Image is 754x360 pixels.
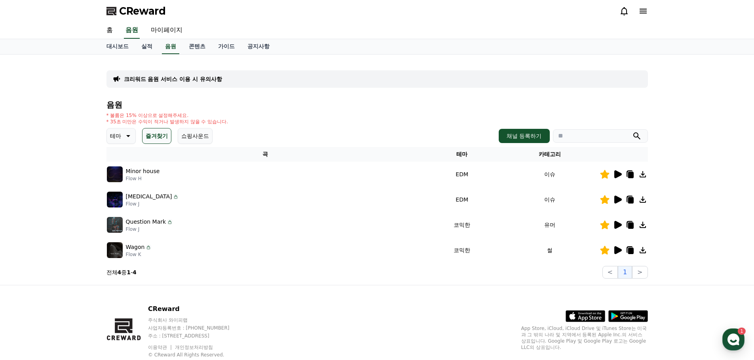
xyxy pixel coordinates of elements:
p: Wagon [126,243,145,251]
p: * 35초 미만은 수익이 적거나 발생하지 않을 수 있습니다. [106,119,228,125]
img: music [107,192,123,207]
button: 즐겨찾기 [142,128,171,144]
a: 가이드 [212,39,241,54]
a: 대시보드 [100,39,135,54]
th: 테마 [424,147,500,162]
p: Minor house [126,167,160,175]
strong: 4 [118,269,122,275]
a: 개인정보처리방침 [175,345,213,350]
strong: 4 [133,269,137,275]
td: 코믹한 [424,237,500,263]
img: music [107,166,123,182]
td: EDM [424,162,500,187]
td: EDM [424,187,500,212]
p: 주식회사 와이피랩 [148,317,245,323]
a: 공지사항 [241,39,276,54]
a: 마이페이지 [144,22,189,39]
p: [MEDICAL_DATA] [126,192,172,201]
p: Flow J [126,226,173,232]
td: 이슈 [500,187,600,212]
p: * 볼륨은 15% 이상으로 설정해주세요. [106,112,228,119]
p: Flow J [126,201,179,207]
p: Question Mark [126,218,166,226]
td: 이슈 [500,162,600,187]
td: 코믹한 [424,212,500,237]
strong: 1 [127,269,131,275]
a: 음원 [162,39,179,54]
a: 실적 [135,39,159,54]
a: 콘텐츠 [182,39,212,54]
p: Flow H [126,175,160,182]
a: CReward [106,5,166,17]
button: > [632,266,648,279]
button: < [602,266,618,279]
a: 홈 [100,22,119,39]
img: music [107,217,123,233]
a: 크리워드 음원 서비스 이용 시 유의사항 [124,75,222,83]
th: 곡 [106,147,424,162]
p: © CReward All Rights Reserved. [148,352,245,358]
p: App Store, iCloud, iCloud Drive 및 iTunes Store는 미국과 그 밖의 나라 및 지역에서 등록된 Apple Inc.의 서비스 상표입니다. Goo... [521,325,648,351]
td: 썰 [500,237,600,263]
button: 쇼핑사운드 [178,128,213,144]
th: 카테고리 [500,147,600,162]
span: CReward [119,5,166,17]
p: CReward [148,304,245,314]
h4: 음원 [106,100,648,109]
a: 이용약관 [148,345,173,350]
p: 주소 : [STREET_ADDRESS] [148,333,245,339]
button: 테마 [106,128,136,144]
p: 사업자등록번호 : [PHONE_NUMBER] [148,325,245,331]
td: 유머 [500,212,600,237]
img: music [107,242,123,258]
p: Flow K [126,251,152,258]
button: 1 [618,266,632,279]
p: 전체 중 - [106,268,137,276]
a: 음원 [124,22,140,39]
button: 채널 등록하기 [499,129,549,143]
p: 테마 [110,130,121,141]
